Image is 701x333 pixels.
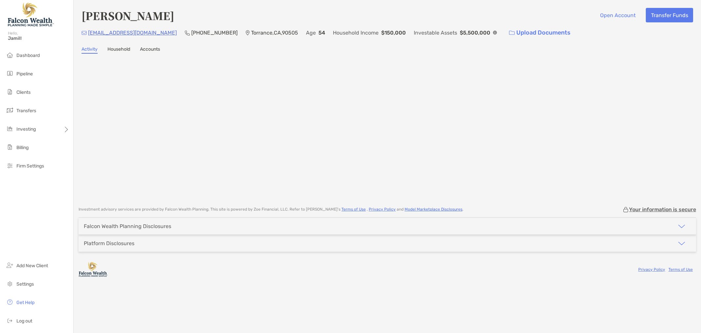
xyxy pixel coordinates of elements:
[140,46,160,54] a: Accounts
[6,298,14,306] img: get-help icon
[245,30,250,36] img: Location Icon
[251,29,298,37] p: Torrance , CA , 90505
[16,145,29,150] span: Billing
[505,26,575,40] a: Upload Documents
[414,29,457,37] p: Investable Assets
[82,8,174,23] h4: [PERSON_NAME]
[16,281,34,287] span: Settings
[460,29,490,37] p: $5,500,000
[341,207,366,212] a: Terms of Use
[82,46,98,54] a: Activity
[6,51,14,59] img: dashboard icon
[16,71,33,77] span: Pipeline
[595,8,641,22] button: Open Account
[16,263,48,269] span: Add New Client
[668,267,693,272] a: Terms of Use
[306,29,316,37] p: Age
[629,206,696,213] p: Your information is secure
[6,162,14,169] img: firm-settings icon
[84,223,171,229] div: Falcon Wealth Planning Disclosures
[381,29,406,37] p: $150,000
[333,29,379,37] p: Household Income
[6,143,14,151] img: billing icon
[678,240,686,247] img: icon arrow
[638,267,665,272] a: Privacy Policy
[16,108,36,114] span: Transfers
[6,125,14,133] img: investing icon
[16,163,44,169] span: Firm Settings
[191,29,238,37] p: [PHONE_NUMBER]
[16,90,31,95] span: Clients
[79,262,108,277] img: company logo
[646,8,693,22] button: Transfer Funds
[82,31,87,35] img: Email Icon
[678,222,686,230] img: icon arrow
[6,88,14,96] img: clients icon
[16,300,35,305] span: Get Help
[79,207,463,212] p: Investment advisory services are provided by Falcon Wealth Planning . This site is powered by Zoe...
[6,280,14,288] img: settings icon
[369,207,396,212] a: Privacy Policy
[16,318,32,324] span: Log out
[6,106,14,114] img: transfers icon
[509,31,515,35] img: button icon
[318,29,325,37] p: 54
[405,207,462,212] a: Model Marketplace Disclosures
[6,69,14,77] img: pipeline icon
[6,261,14,269] img: add_new_client icon
[84,240,134,246] div: Platform Disclosures
[16,126,36,132] span: Investing
[16,53,40,58] span: Dashboard
[493,31,497,35] img: Info Icon
[6,317,14,324] img: logout icon
[88,29,177,37] p: [EMAIL_ADDRESS][DOMAIN_NAME]
[8,3,54,26] img: Falcon Wealth Planning Logo
[8,36,69,41] span: Jamil!
[107,46,130,54] a: Household
[185,30,190,36] img: Phone Icon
